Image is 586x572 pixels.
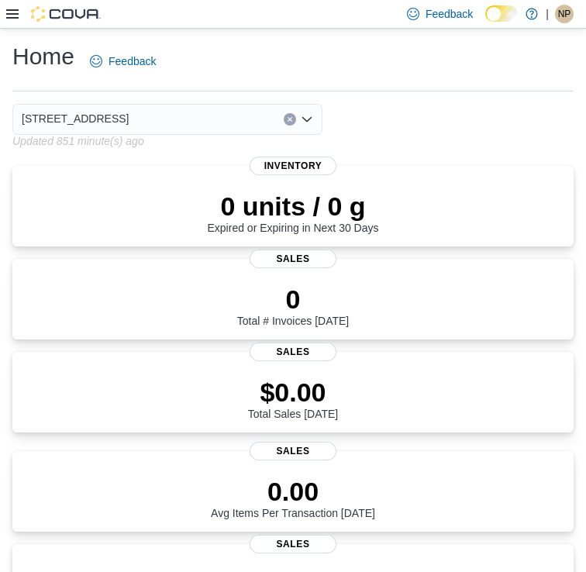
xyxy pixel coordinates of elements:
[211,476,375,507] p: 0.00
[22,109,129,128] span: [STREET_ADDRESS]
[31,6,101,22] img: Cova
[211,476,375,519] div: Avg Items Per Transaction [DATE]
[250,343,336,361] span: Sales
[208,191,379,222] p: 0 units / 0 g
[12,135,144,147] p: Updated 851 minute(s) ago
[237,284,349,327] div: Total # Invoices [DATE]
[546,5,549,23] p: |
[558,5,571,23] span: Np
[248,377,338,420] div: Total Sales [DATE]
[555,5,574,23] div: Niko p
[284,113,296,126] button: Clear input
[485,5,518,22] input: Dark Mode
[250,535,336,553] span: Sales
[109,53,156,69] span: Feedback
[250,157,336,175] span: Inventory
[12,41,74,72] h1: Home
[301,113,313,126] button: Open list of options
[248,377,338,408] p: $0.00
[208,191,379,234] div: Expired or Expiring in Next 30 Days
[237,284,349,315] p: 0
[250,250,336,268] span: Sales
[84,46,162,77] a: Feedback
[426,6,473,22] span: Feedback
[250,442,336,460] span: Sales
